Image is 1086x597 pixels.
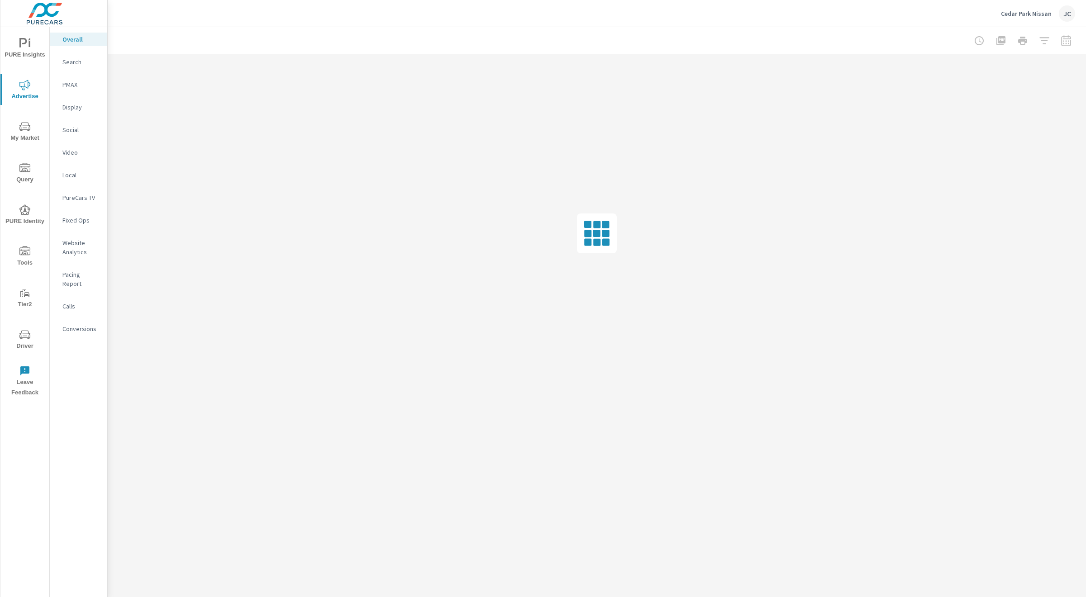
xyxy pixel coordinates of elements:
p: Display [62,103,100,112]
p: PureCars TV [62,193,100,202]
div: Conversions [50,322,107,336]
p: Fixed Ops [62,216,100,225]
p: Cedar Park Nissan [1001,9,1052,18]
div: Social [50,123,107,137]
span: Leave Feedback [3,365,47,398]
p: PMAX [62,80,100,89]
div: PureCars TV [50,191,107,204]
div: Video [50,146,107,159]
span: Advertise [3,80,47,102]
p: Conversions [62,324,100,333]
p: Website Analytics [62,238,100,256]
p: Search [62,57,100,66]
span: Tier2 [3,288,47,310]
p: Overall [62,35,100,44]
div: Overall [50,33,107,46]
div: PMAX [50,78,107,91]
div: Website Analytics [50,236,107,259]
span: PURE Insights [3,38,47,60]
span: Driver [3,329,47,351]
span: Tools [3,246,47,268]
div: Fixed Ops [50,213,107,227]
div: nav menu [0,27,49,402]
span: My Market [3,121,47,143]
div: Search [50,55,107,69]
div: JC [1059,5,1075,22]
p: Pacing Report [62,270,100,288]
div: Local [50,168,107,182]
p: Social [62,125,100,134]
div: Pacing Report [50,268,107,290]
span: PURE Identity [3,204,47,227]
p: Local [62,171,100,180]
span: Query [3,163,47,185]
div: Calls [50,299,107,313]
p: Calls [62,302,100,311]
p: Video [62,148,100,157]
div: Display [50,100,107,114]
